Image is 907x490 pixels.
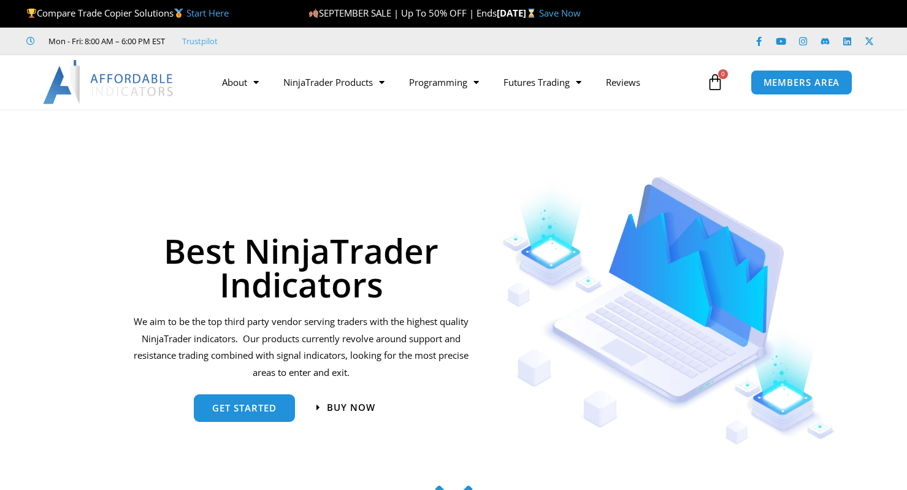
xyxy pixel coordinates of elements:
[186,7,229,19] a: Start Here
[26,7,229,19] span: Compare Trade Copier Solutions
[210,68,703,96] nav: Menu
[539,7,581,19] a: Save Now
[210,68,271,96] a: About
[688,64,742,100] a: 0
[497,7,539,19] strong: [DATE]
[212,404,277,413] span: get started
[491,68,594,96] a: Futures Trading
[43,60,175,104] img: LogoAI | Affordable Indicators – NinjaTrader
[308,7,497,19] span: SEPTEMBER SALE | Up To 50% OFF | Ends
[271,68,397,96] a: NinjaTrader Products
[763,78,840,87] span: MEMBERS AREA
[27,9,36,18] img: 🏆
[45,34,165,48] span: Mon - Fri: 8:00 AM – 6:00 PM EST
[316,403,375,412] a: Buy now
[751,70,853,95] a: MEMBERS AREA
[594,68,653,96] a: Reviews
[132,313,471,381] p: We aim to be the top third party vendor serving traders with the highest quality NinjaTrader indi...
[174,9,183,18] img: 🥇
[132,234,471,301] h1: Best NinjaTrader Indicators
[502,177,835,445] img: Indicators 1 | Affordable Indicators – NinjaTrader
[309,9,318,18] img: 🍂
[397,68,491,96] a: Programming
[194,394,295,422] a: get started
[527,9,536,18] img: ⌛
[182,34,218,48] a: Trustpilot
[327,403,375,412] span: Buy now
[718,69,728,79] span: 0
